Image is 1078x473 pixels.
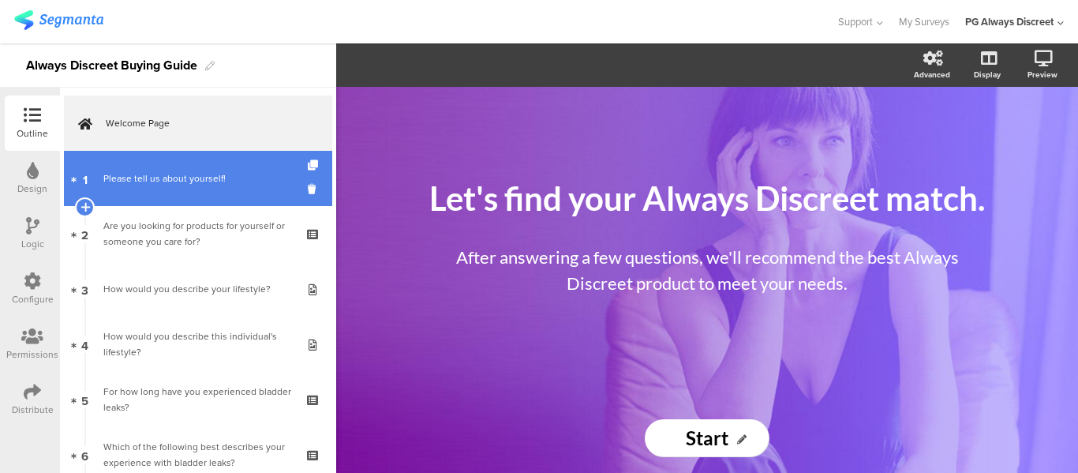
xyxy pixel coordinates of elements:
[81,391,88,408] span: 5
[81,336,88,353] span: 4
[106,115,308,131] span: Welcome Page
[64,206,332,261] a: 2 Are you looking for products for yourself or someone you care for?
[12,292,54,306] div: Configure
[64,261,332,317] a: 3 How would you describe your lifestyle?
[81,280,88,298] span: 3
[965,14,1054,29] div: PG Always Discreet
[64,372,332,427] a: 5 For how long have you experienced bladder leaks?
[14,10,103,30] img: segmanta logo
[81,225,88,242] span: 2
[17,182,47,196] div: Design
[64,96,332,151] a: Welcome Page
[103,384,292,415] div: For how long have you experienced bladder leaks?
[838,14,873,29] span: Support
[103,171,292,186] div: Please tell us about yourself!
[429,178,985,218] span: Let's find your Always Discreet match.
[914,69,950,81] div: Advanced
[17,126,48,141] div: Outline
[103,218,292,250] div: Are you looking for products for yourself or someone you care for?
[308,182,321,197] i: Delete
[64,151,332,206] a: 1 Please tell us about yourself!
[308,160,321,171] i: Duplicate
[103,281,292,297] div: How would you describe your lifestyle?
[64,317,332,372] a: 4 How would you describe this individual's lifestyle?
[431,244,983,296] p: After answering a few questions, we'll recommend the best Always Discreet product to meet your ne...
[103,328,292,360] div: How would you describe this individual's lifestyle?
[974,69,1001,81] div: Display
[103,439,292,471] div: Which of the following best describes your experience with bladder leaks?
[6,347,58,362] div: Permissions
[645,419,769,457] input: Start
[1027,69,1057,81] div: Preview
[12,403,54,417] div: Distribute
[81,446,88,464] span: 6
[21,237,44,251] div: Logic
[83,170,88,187] span: 1
[26,53,197,78] div: Always Discreet Buying Guide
